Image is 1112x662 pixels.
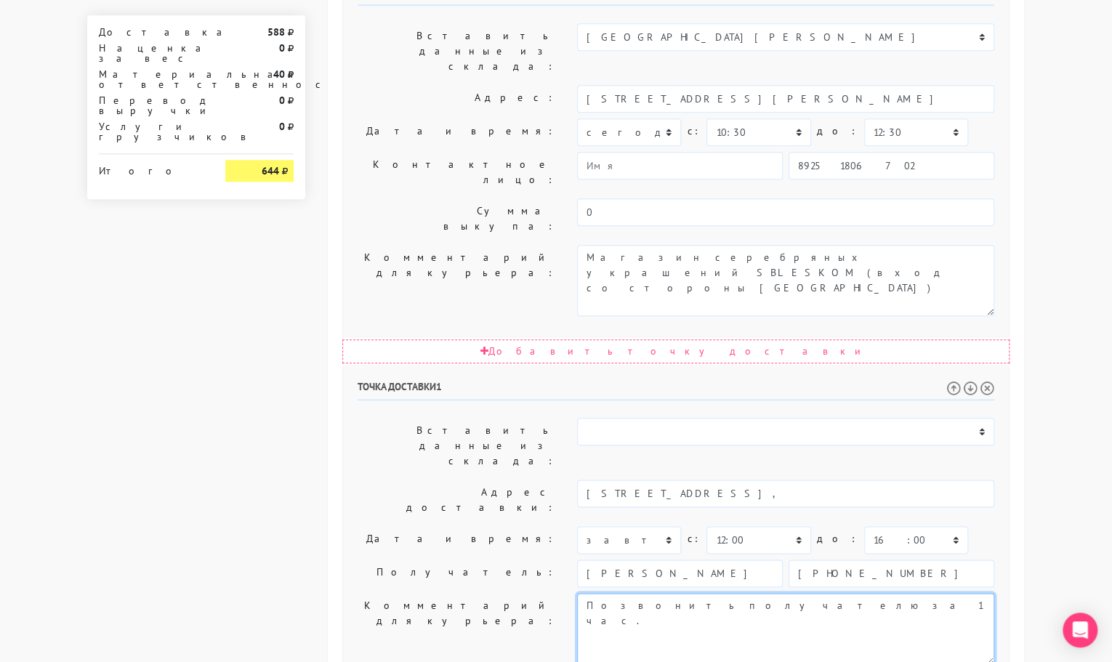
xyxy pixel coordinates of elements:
label: c: [687,526,701,552]
h6: Точка доставки [358,381,994,400]
label: Адрес: [347,85,566,113]
label: Адрес доставки: [347,480,566,520]
label: Дата и время: [347,526,566,554]
input: Имя [577,152,783,179]
span: 1 [436,380,442,393]
div: Доставка [88,27,214,37]
div: Услуги грузчиков [88,121,214,142]
div: Open Intercom Messenger [1063,613,1097,647]
label: до: [817,118,858,144]
strong: 40 [273,68,285,81]
div: Итого [99,160,204,176]
strong: 588 [267,25,285,39]
strong: 0 [279,94,285,107]
div: Добавить точку доставки [342,339,1010,363]
input: Имя [577,560,783,587]
strong: 0 [279,41,285,55]
input: Телефон [789,152,994,179]
label: до: [817,526,858,552]
strong: 0 [279,120,285,133]
label: Сумма выкупа: [347,198,566,239]
label: Получатель: [347,560,566,587]
label: c: [687,118,701,144]
label: Комментарий для курьера: [347,245,566,316]
label: Дата и время: [347,118,566,146]
div: Перевод выручки [88,95,214,116]
strong: 644 [262,164,279,177]
div: Материальная ответственность [88,69,214,89]
label: Контактное лицо: [347,152,566,193]
label: Вставить данные из склада: [347,23,566,79]
input: Телефон [789,560,994,587]
label: Вставить данные из склада: [347,418,566,474]
div: Наценка за вес [88,43,214,63]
